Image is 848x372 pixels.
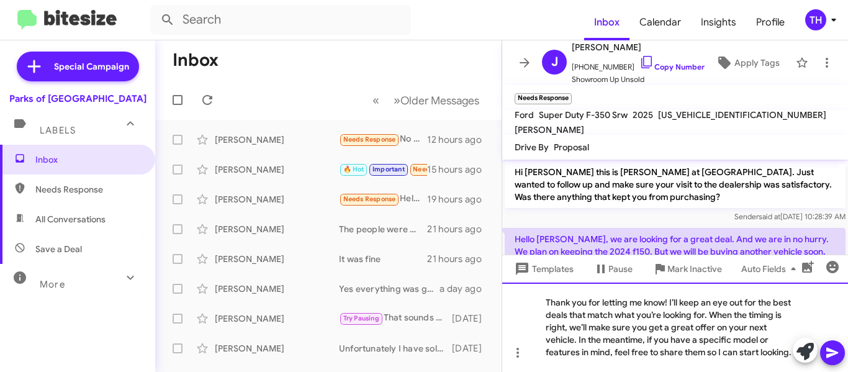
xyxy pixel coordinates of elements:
[734,212,846,221] span: Sender [DATE] 10:28:39 AM
[215,163,339,176] div: [PERSON_NAME]
[339,283,440,295] div: Yes everything was good. Just couldn't get numbers to line up.
[35,153,141,166] span: Inbox
[515,142,549,153] span: Drive By
[215,342,339,355] div: [PERSON_NAME]
[427,193,492,206] div: 19 hours ago
[515,109,534,120] span: Ford
[427,134,492,146] div: 12 hours ago
[759,212,780,221] span: said at
[427,253,492,265] div: 21 hours ago
[805,9,826,30] div: TH
[515,93,572,104] small: Needs Response
[584,4,629,40] a: Inbox
[35,183,141,196] span: Needs Response
[339,253,427,265] div: It was fine
[741,258,801,280] span: Auto Fields
[746,4,795,40] a: Profile
[795,9,834,30] button: TH
[339,162,427,176] div: Would this be applied?
[734,52,780,74] span: Apply Tags
[35,213,106,225] span: All Conversations
[394,93,400,108] span: »
[731,258,811,280] button: Auto Fields
[339,342,452,355] div: Unfortunately I have sold the navigator recently
[343,165,364,173] span: 🔥 Hot
[215,283,339,295] div: [PERSON_NAME]
[440,283,492,295] div: a day ago
[54,60,129,73] span: Special Campaign
[515,124,584,135] span: [PERSON_NAME]
[9,93,147,105] div: Parks of [GEOGRAPHIC_DATA]
[339,223,427,235] div: The people were great, the experience was horrible though. Many miscommunications and inaccurate ...
[413,165,466,173] span: Needs Response
[343,135,396,143] span: Needs Response
[366,88,487,113] nav: Page navigation example
[372,165,405,173] span: Important
[551,52,558,72] span: J
[512,258,574,280] span: Templates
[215,134,339,146] div: [PERSON_NAME]
[372,93,379,108] span: «
[427,163,492,176] div: 15 hours ago
[505,228,846,275] p: Hello [PERSON_NAME], we are looking for a great deal. And we are in no hurry. We plan on keeping ...
[339,311,452,325] div: That sounds great! If you have any questions or decide to move forward, feel free to reach out. W...
[539,109,628,120] span: Super Duty F-350 Srw
[427,223,492,235] div: 21 hours ago
[150,5,411,35] input: Search
[691,4,746,40] a: Insights
[584,258,643,280] button: Pause
[339,192,427,206] div: Hello [PERSON_NAME], we are looking for a great deal. And we are in no hurry. We plan on keeping ...
[633,109,653,120] span: 2025
[365,88,387,113] button: Previous
[343,314,379,322] span: Try Pausing
[17,52,139,81] a: Special Campaign
[386,88,487,113] button: Next
[658,109,826,120] span: [US_VEHICLE_IDENTIFICATION_NUMBER]
[572,73,705,86] span: Showroom Up Unsold
[215,253,339,265] div: [PERSON_NAME]
[400,94,479,107] span: Older Messages
[608,258,633,280] span: Pause
[343,195,396,203] span: Needs Response
[215,223,339,235] div: [PERSON_NAME]
[505,161,846,208] p: Hi [PERSON_NAME] this is [PERSON_NAME] at [GEOGRAPHIC_DATA]. Just wanted to follow up and make su...
[502,283,848,372] div: Thank you for letting me know! I’ll keep an eye out for the best deals that match what you’re loo...
[502,258,584,280] button: Templates
[452,312,492,325] div: [DATE]
[705,52,790,74] button: Apply Tags
[40,279,65,290] span: More
[572,55,705,73] span: [PHONE_NUMBER]
[667,258,722,280] span: Mark Inactive
[339,132,427,147] div: No it was horrible- the first salesman [PERSON_NAME] was super nice- and then this other guy who ...
[643,258,732,280] button: Mark Inactive
[554,142,589,153] span: Proposal
[40,125,76,136] span: Labels
[452,342,492,355] div: [DATE]
[215,312,339,325] div: [PERSON_NAME]
[629,4,691,40] a: Calendar
[572,40,705,55] span: [PERSON_NAME]
[35,243,82,255] span: Save a Deal
[173,50,219,70] h1: Inbox
[639,62,705,71] a: Copy Number
[215,193,339,206] div: [PERSON_NAME]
